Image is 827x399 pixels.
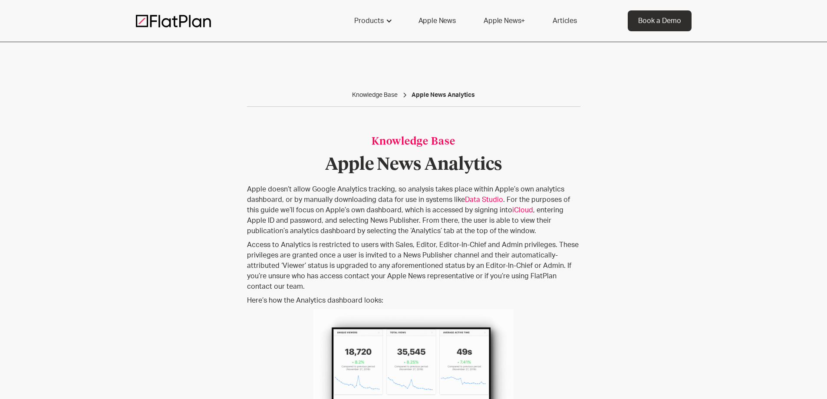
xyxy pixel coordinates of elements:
a: Knowledge Base [352,91,398,99]
div: Products [354,16,384,26]
div: Book a Demo [638,16,681,26]
a: Apple News Analytics [412,91,475,99]
p: Access to Analytics is restricted to users with Sales, Editor, Editor-In-Chief and Admin privileg... [247,240,580,292]
a: Book a Demo [628,10,692,31]
p: Here’s how the Analytics dashboard looks: [247,295,580,306]
div: Knowledge Base [247,135,580,149]
a: Apple News [408,10,466,31]
a: Data Studio [465,196,503,203]
p: Apple doesn’t allow Google Analytics tracking, so analysis takes place within Apple’s own analyti... [247,184,580,236]
h1: Apple News Analytics [247,156,580,174]
a: Articles [542,10,587,31]
a: iCloud [512,207,533,214]
a: Apple News+ [473,10,535,31]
